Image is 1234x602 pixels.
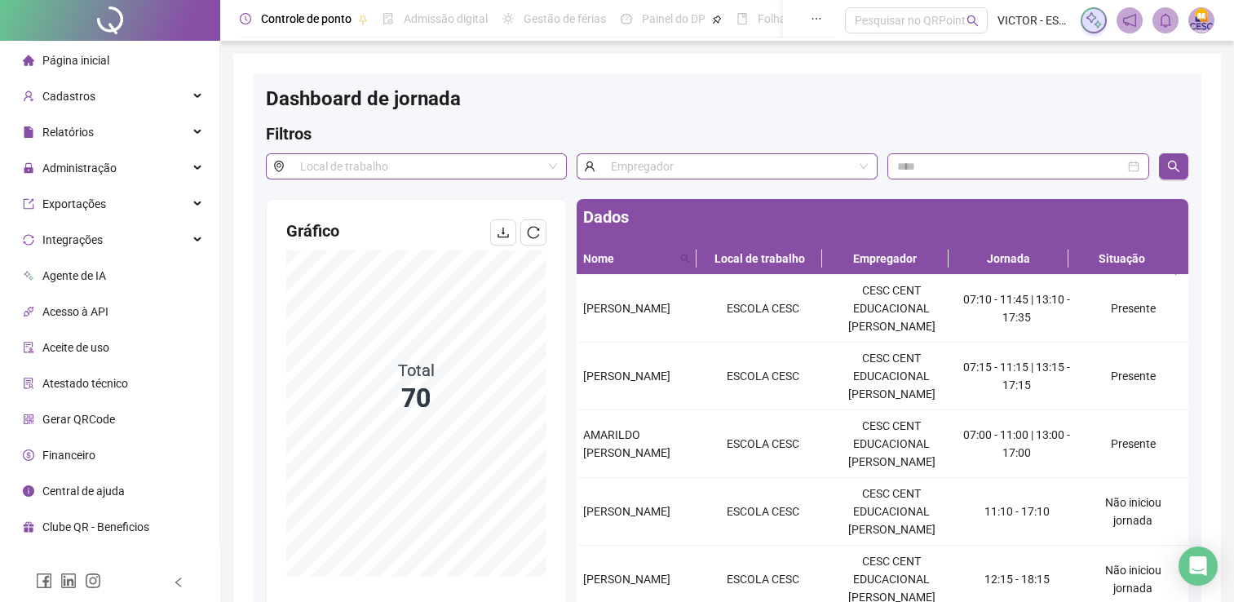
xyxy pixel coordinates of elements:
span: Acesso à API [42,305,108,318]
span: Cadastros [42,90,95,103]
span: [PERSON_NAME] [583,370,670,383]
span: lock [23,162,34,174]
span: gift [23,521,34,533]
img: 84976 [1189,8,1214,33]
span: search [677,246,693,271]
td: ESCOLA CESC [699,478,828,546]
span: Controle de ponto [261,12,352,25]
span: Exportações [42,197,106,210]
span: Painel do DP [642,12,705,25]
th: Local de trabalho [697,243,822,275]
span: search [1167,160,1180,173]
span: api [23,306,34,317]
td: 07:00 - 11:00 | 13:00 - 17:00 [956,410,1078,478]
span: ellipsis [811,13,822,24]
th: Situação [1068,243,1176,275]
img: sparkle-icon.fc2bf0ac1784a2077858766a79e2daf3.svg [1085,11,1103,29]
span: file-done [383,13,394,24]
span: facebook [36,573,52,589]
span: Aceite de uso [42,341,109,354]
td: Presente [1078,410,1188,478]
span: Dashboard de jornada [266,87,461,110]
span: Nome [583,250,674,268]
span: left [173,577,184,588]
span: audit [23,342,34,353]
span: dollar [23,449,34,461]
span: search [966,15,979,27]
span: Folha de pagamento [758,12,862,25]
span: pushpin [712,15,722,24]
td: 07:10 - 11:45 | 13:10 - 17:35 [956,275,1078,343]
td: CESC CENT EDUCACIONAL [PERSON_NAME] [827,275,956,343]
td: 07:15 - 11:15 | 13:15 - 17:15 [956,343,1078,410]
td: 11:10 - 17:10 [956,478,1078,546]
span: download [497,226,510,239]
span: search [680,254,690,263]
span: user-add [23,91,34,102]
span: Central de ajuda [42,485,125,498]
span: home [23,55,34,66]
span: [PERSON_NAME] [583,302,670,315]
span: reload [527,226,540,239]
span: book [736,13,748,24]
span: qrcode [23,414,34,425]
span: AMARILDO [PERSON_NAME] [583,428,670,459]
span: environment [266,153,291,179]
span: bell [1158,13,1173,28]
td: ESCOLA CESC [699,275,828,343]
span: Gráfico [286,221,339,241]
span: Página inicial [42,54,109,67]
span: Clube QR - Beneficios [42,520,149,533]
td: Presente [1078,343,1188,410]
th: Empregador [822,243,948,275]
div: Open Intercom Messenger [1179,547,1218,586]
span: Admissão digital [404,12,488,25]
span: Gerar QRCode [42,413,115,426]
span: instagram [85,573,101,589]
span: export [23,198,34,210]
td: ESCOLA CESC [699,343,828,410]
span: Dados [583,207,629,227]
span: solution [23,378,34,389]
span: Administração [42,162,117,175]
span: Atestado técnico [42,377,128,390]
span: VICTOR - ESCOLA CESC [997,11,1071,29]
td: CESC CENT EDUCACIONAL [PERSON_NAME] [827,410,956,478]
span: file [23,126,34,138]
td: CESC CENT EDUCACIONAL [PERSON_NAME] [827,343,956,410]
span: sun [502,13,514,24]
span: Relatórios [42,126,94,139]
span: Filtros [266,124,312,144]
th: Jornada [949,243,1068,275]
span: linkedin [60,573,77,589]
td: CESC CENT EDUCACIONAL [PERSON_NAME] [827,478,956,546]
td: ESCOLA CESC [699,410,828,478]
span: user [577,153,602,179]
span: dashboard [621,13,632,24]
span: Gestão de férias [524,12,606,25]
span: sync [23,234,34,246]
span: info-circle [23,485,34,497]
span: [PERSON_NAME] [583,573,670,586]
span: Integrações [42,233,103,246]
span: clock-circle [240,13,251,24]
span: Agente de IA [42,269,106,282]
td: Presente [1078,275,1188,343]
span: pushpin [358,15,368,24]
span: [PERSON_NAME] [583,505,670,518]
td: Não iniciou jornada [1078,478,1188,546]
span: Financeiro [42,449,95,462]
span: notification [1122,13,1137,28]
